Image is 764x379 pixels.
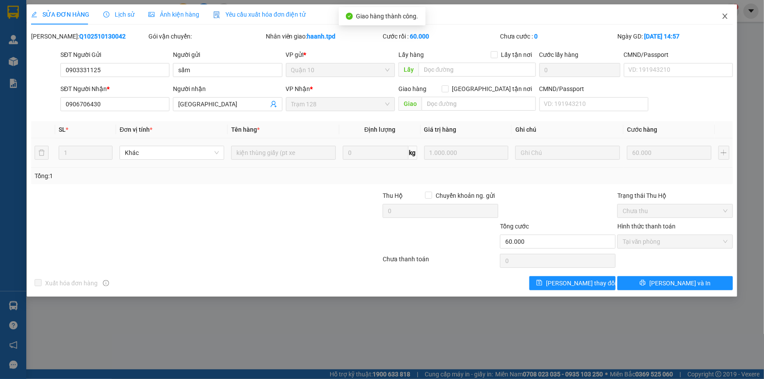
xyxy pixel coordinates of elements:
div: Người gửi [173,50,282,60]
span: Lấy tận nơi [498,50,536,60]
span: Khác [125,146,219,159]
span: [DATE] [98,4,116,11]
strong: N.nhận: [3,63,80,70]
input: 0 [627,146,711,160]
span: Trạm 128 [291,98,390,111]
button: save[PERSON_NAME] thay đổi [529,276,616,290]
span: Tại văn phòng [623,235,728,248]
button: delete [35,146,49,160]
input: Cước lấy hàng [539,63,620,77]
span: edit [31,11,37,18]
span: Cước hàng [627,126,657,133]
span: [GEOGRAPHIC_DATA] tận nơi [449,84,536,94]
b: [DATE] 14:57 [644,33,680,40]
span: Yêu cầu xuất hóa đơn điện tử [213,11,306,18]
span: 07:30 [81,4,96,11]
div: Chưa cước : [500,32,616,41]
span: save [536,280,542,287]
span: Tổng cước [500,223,529,230]
div: [PERSON_NAME]: [31,32,147,41]
div: SĐT Người Gửi [60,50,169,60]
span: Chưa thu [623,204,728,218]
span: tiên ( MON) CMND: [25,63,80,70]
span: SL [59,126,66,133]
th: Ghi chú [512,121,623,138]
span: Tên hàng [231,126,260,133]
strong: THIÊN PHÁT ĐẠT [3,22,66,32]
span: info-circle [103,280,109,286]
div: Gói vận chuyển: [148,32,264,41]
b: 60.000 [410,33,429,40]
input: Dọc đường [419,63,536,77]
span: printer [640,280,646,287]
div: Nhân viên giao: [266,32,381,41]
span: picture [148,11,155,18]
b: 0 [534,33,538,40]
span: PHIẾU GIAO HÀNG [25,39,94,48]
strong: N.gửi: [3,56,54,63]
div: Cước rồi : [383,32,498,41]
div: Trạng thái Thu Hộ [617,191,733,200]
span: Ảnh kiện hàng [148,11,199,18]
span: Giá trị hàng [424,126,457,133]
input: Ghi Chú [515,146,620,160]
span: Lấy [398,63,419,77]
div: VP gửi [286,50,395,60]
input: Dọc đường [422,97,536,111]
span: Giao [398,97,422,111]
label: Cước lấy hàng [539,51,579,58]
span: [PERSON_NAME] thay đổi [546,278,616,288]
span: Giao hàng [398,85,426,92]
span: check-circle [346,13,353,20]
div: CMND/Passport [624,50,733,60]
div: SĐT Người Nhận [60,84,169,94]
div: Ngày GD: [617,32,733,41]
strong: CTY XE KHÁCH [38,11,94,21]
div: Người nhận [173,84,282,94]
span: Lịch sử [103,11,134,18]
img: icon [213,11,220,18]
span: Quận 10 [12,32,36,39]
span: Đơn vị tính [120,126,152,133]
div: Chưa thanh toán [382,254,500,270]
div: Tổng: 1 [35,171,295,181]
span: Xuất hóa đơn hàng [42,278,101,288]
span: Q102510130065 [16,4,62,11]
button: plus [718,146,729,160]
span: VP Nhận [286,85,310,92]
input: 0 [424,146,509,160]
b: Q102510130042 [79,33,126,40]
span: SỬA ĐƠN HÀNG [31,11,89,18]
span: Thu Hộ [383,192,403,199]
b: haanh.tpd [307,33,336,40]
input: VD: Bàn, Ghế [231,146,336,160]
span: Lấy hàng [398,51,424,58]
span: [PERSON_NAME] và In [649,278,711,288]
span: close [722,13,729,20]
span: clock-circle [103,11,109,18]
span: kg [408,146,417,160]
button: Close [713,4,737,29]
span: Chuyển khoản ng. gửi [432,191,498,200]
span: Giao hàng thành công. [356,13,419,20]
span: HỘI CMND: [20,56,54,63]
strong: VP: SĐT: [3,32,84,39]
label: Hình thức thanh toán [617,223,676,230]
span: user-add [270,101,277,108]
span: Định lượng [364,126,395,133]
span: Quận 10 [291,63,390,77]
div: CMND/Passport [539,84,648,94]
span: 0907696988 [49,32,84,39]
button: printer[PERSON_NAME] và In [617,276,733,290]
